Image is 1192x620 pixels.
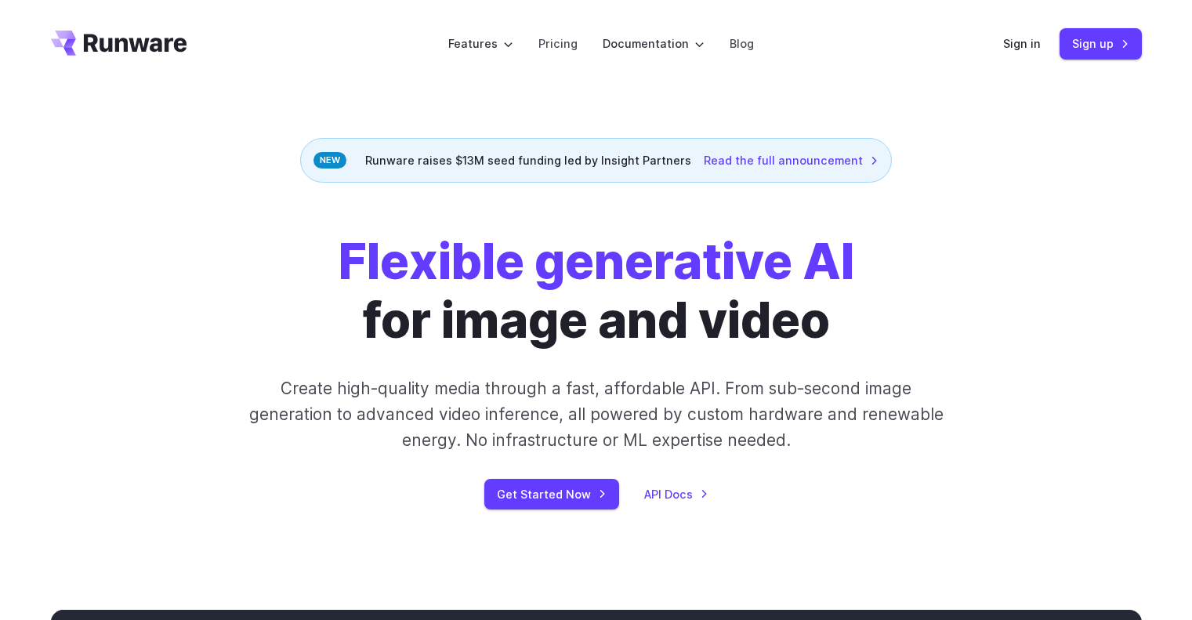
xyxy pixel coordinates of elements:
[339,233,854,350] h1: for image and video
[247,375,945,454] p: Create high-quality media through a fast, affordable API. From sub-second image generation to adv...
[1060,28,1142,59] a: Sign up
[339,232,854,291] strong: Flexible generative AI
[603,34,705,53] label: Documentation
[644,485,708,503] a: API Docs
[704,151,879,169] a: Read the full announcement
[484,479,619,509] a: Get Started Now
[730,34,754,53] a: Blog
[1003,34,1041,53] a: Sign in
[448,34,513,53] label: Features
[51,31,187,56] a: Go to /
[300,138,892,183] div: Runware raises $13M seed funding led by Insight Partners
[538,34,578,53] a: Pricing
